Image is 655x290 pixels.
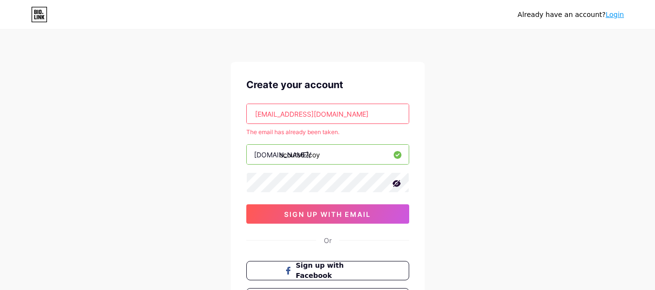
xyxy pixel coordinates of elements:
a: Login [606,11,624,18]
input: Email [247,104,409,123]
button: sign up with email [246,204,409,224]
div: Or [324,235,332,245]
div: Already have an account? [518,10,624,20]
button: Sign up with Facebook [246,261,409,280]
div: [DOMAIN_NAME]/ [254,150,311,160]
div: Create your account [246,77,409,92]
input: username [247,145,409,164]
span: sign up with email [284,210,371,218]
div: The email has already been taken. [246,128,409,137]
span: Sign up with Facebook [296,260,371,281]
